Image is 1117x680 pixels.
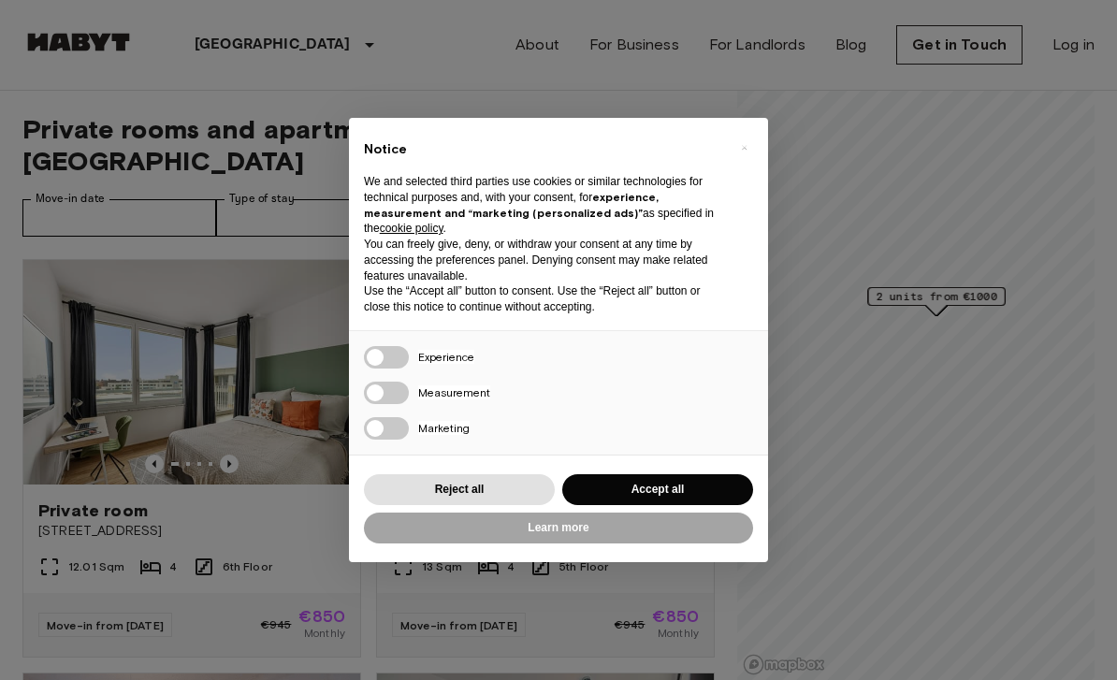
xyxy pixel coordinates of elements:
[364,140,723,159] h2: Notice
[562,474,753,505] button: Accept all
[364,174,723,237] p: We and selected third parties use cookies or similar technologies for technical purposes and, wit...
[364,474,555,505] button: Reject all
[418,350,474,364] span: Experience
[364,237,723,283] p: You can freely give, deny, or withdraw your consent at any time by accessing the preferences pane...
[418,421,470,435] span: Marketing
[364,190,659,220] strong: experience, measurement and “marketing (personalized ads)”
[364,283,723,315] p: Use the “Accept all” button to consent. Use the “Reject all” button or close this notice to conti...
[364,513,753,543] button: Learn more
[380,222,443,235] a: cookie policy
[729,133,759,163] button: Close this notice
[418,385,490,399] span: Measurement
[741,137,747,159] span: ×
